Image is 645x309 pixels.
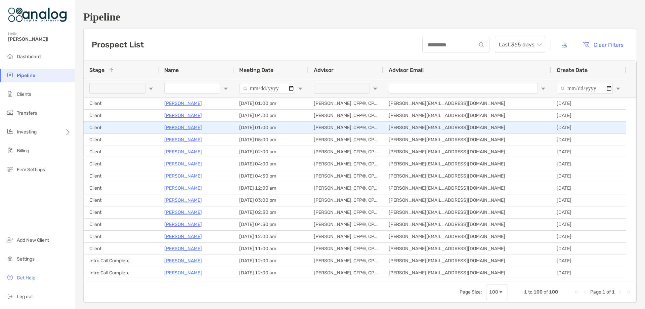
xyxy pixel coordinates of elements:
span: Page [590,289,601,295]
input: Create Date Filter Input [557,83,613,94]
div: Client [84,206,159,218]
input: Name Filter Input [164,83,220,94]
div: Client [84,182,159,194]
span: 1 [524,289,527,295]
div: [PERSON_NAME], CFP®, CPA/PFS, CDFA [308,231,383,242]
div: [DATE] 03:00 pm [234,194,308,206]
div: Page Size [486,284,508,300]
button: Clear Filters [577,37,629,52]
div: [PERSON_NAME][EMAIL_ADDRESS][DOMAIN_NAME] [383,219,551,230]
span: Settings [17,256,35,262]
span: Billing [17,148,29,154]
div: [PERSON_NAME][EMAIL_ADDRESS][DOMAIN_NAME] [383,122,551,133]
div: [DATE] [551,146,626,158]
div: Intro Call Complete [84,267,159,279]
div: [DATE] [551,279,626,291]
span: Transfers [17,110,37,116]
div: [PERSON_NAME][EMAIL_ADDRESS][DOMAIN_NAME] [383,182,551,194]
div: [PERSON_NAME], CFP®, CPA/PFS, CDFA [308,182,383,194]
div: [PERSON_NAME][EMAIL_ADDRESS][DOMAIN_NAME] [383,98,551,109]
div: [PERSON_NAME], CFP®, CPA/PFS, CDFA [308,122,383,133]
div: [PERSON_NAME][EMAIL_ADDRESS][DOMAIN_NAME] [383,255,551,267]
div: [DATE] [551,122,626,133]
a: [PERSON_NAME] [164,172,202,180]
div: [PERSON_NAME], CFP®, CPA/PFS, CDFA [308,219,383,230]
p: [PERSON_NAME] [164,244,202,253]
p: [PERSON_NAME] [164,232,202,241]
h3: Prospect List [92,40,144,49]
div: [PERSON_NAME], CFP®, CPA/PFS, CDFA [308,158,383,170]
div: [PERSON_NAME], CFP®, CPA/PFS, CDFA [308,98,383,109]
div: [PERSON_NAME], CFP®, CPA/PFS, CDFA [308,194,383,206]
div: Intro Call Complete [84,255,159,267]
div: [PERSON_NAME][EMAIL_ADDRESS][DOMAIN_NAME] [383,146,551,158]
div: [DATE] [551,170,626,182]
div: [DATE] [551,134,626,146]
span: Name [164,67,179,73]
div: [DATE] [551,206,626,218]
a: [PERSON_NAME] [164,123,202,132]
button: Open Filter Menu [373,86,378,91]
img: firm-settings icon [6,165,14,173]
a: [PERSON_NAME] [164,148,202,156]
img: Zoe Logo [8,3,67,27]
div: [PERSON_NAME][EMAIL_ADDRESS][DOMAIN_NAME] [383,134,551,146]
p: [PERSON_NAME] [164,184,202,192]
input: Advisor Email Filter Input [389,83,538,94]
span: Investing [17,129,37,135]
div: [DATE] [551,158,626,170]
div: Client [84,219,159,230]
div: [DATE] [551,110,626,121]
div: Next Page [617,289,623,295]
div: Client [84,110,159,121]
div: [PERSON_NAME], CFP®, CPA/PFS, CDFA [308,146,383,158]
div: [DATE] 12:00 am [234,255,308,267]
p: [PERSON_NAME] [164,257,202,265]
p: [PERSON_NAME] [164,196,202,204]
div: [PERSON_NAME], CFP®, CPA/PFS, CDFA [308,267,383,279]
span: Add New Client [17,237,49,243]
p: [PERSON_NAME] [164,208,202,217]
div: [DATE] [551,267,626,279]
a: [PERSON_NAME] [164,160,202,168]
div: [DATE] 04:00 pm [234,110,308,121]
div: Client [84,98,159,109]
img: billing icon [6,146,14,154]
span: 100 [533,289,543,295]
div: [PERSON_NAME], CFP®, CPA/PFS, CDFA [308,170,383,182]
div: Last Page [626,289,631,295]
p: [PERSON_NAME] [164,269,202,277]
div: [DATE] 12:00 am [234,279,308,291]
div: [DATE] [551,98,626,109]
img: investing icon [6,127,14,136]
div: [PERSON_NAME][EMAIL_ADDRESS][DOMAIN_NAME] [383,206,551,218]
div: [PERSON_NAME], CFP®, CPA/PFS, CDFA [308,255,383,267]
span: Advisor Email [389,67,424,73]
input: Meeting Date Filter Input [239,83,295,94]
span: 1 [602,289,605,295]
div: [DATE] [551,219,626,230]
div: [DATE] [551,255,626,267]
div: [PERSON_NAME], CFP®, CPA/PFS, CDFA [308,110,383,121]
span: Advisor [314,67,334,73]
div: [DATE] 04:30 pm [234,170,308,182]
div: [PERSON_NAME], CFP®, CPA/PFS, CDFA [308,206,383,218]
div: [PERSON_NAME][EMAIL_ADDRESS][DOMAIN_NAME] [383,279,551,291]
span: Stage [89,67,104,73]
div: [DATE] 12:00 am [234,182,308,194]
span: of [606,289,611,295]
div: Previous Page [582,289,588,295]
a: [PERSON_NAME] [164,136,202,144]
p: [PERSON_NAME] [164,281,202,289]
div: Client [84,122,159,133]
div: Client [84,243,159,255]
button: Open Filter Menu [148,86,154,91]
div: [DATE] [551,243,626,255]
div: [DATE] 05:00 pm [234,134,308,146]
div: [PERSON_NAME][EMAIL_ADDRESS][DOMAIN_NAME] [383,194,551,206]
img: clients icon [6,90,14,98]
img: add_new_client icon [6,236,14,244]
